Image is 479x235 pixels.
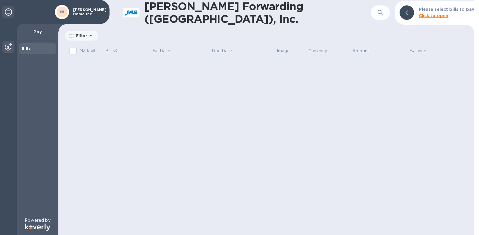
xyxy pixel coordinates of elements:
span: Balance [409,48,434,54]
p: Filter [74,33,87,38]
p: Balance [409,48,426,54]
p: Mark all [79,47,95,54]
p: Bill № [105,48,118,54]
p: Image [277,48,290,54]
span: Amount [352,48,377,54]
img: Logo [25,224,50,231]
p: Bill Date [153,48,170,54]
b: Bills [22,46,31,51]
p: Currency [308,48,327,54]
p: [PERSON_NAME] Home Inc. [73,8,103,16]
b: Please select bills to pay [419,7,474,12]
p: Amount [352,48,369,54]
b: MI [60,10,64,14]
p: Pay [22,29,54,35]
span: Bill № [105,48,125,54]
span: Bill Date [153,48,178,54]
p: Due Date [212,48,232,54]
span: Due Date [212,48,240,54]
p: Powered by [25,217,50,224]
b: Click to open [419,13,449,18]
